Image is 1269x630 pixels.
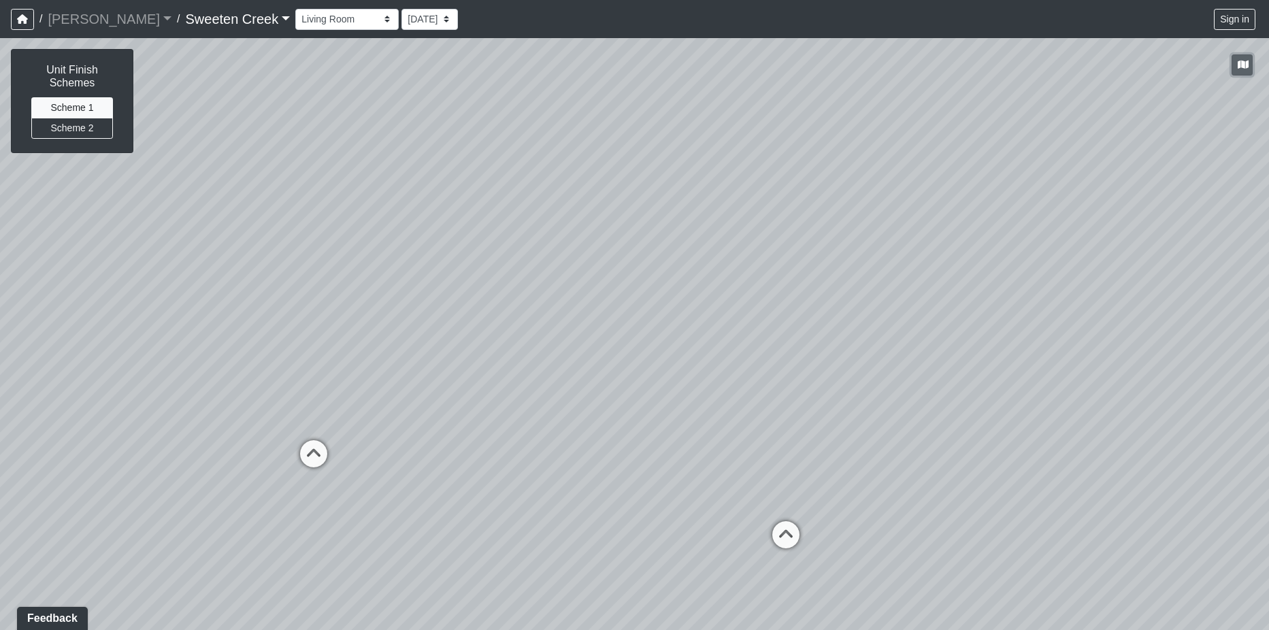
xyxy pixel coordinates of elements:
a: Sweeten Creek [185,5,290,33]
button: Scheme 2 [31,118,113,139]
span: / [34,5,48,33]
span: / [171,5,185,33]
button: Scheme 1 [31,97,113,118]
button: Sign in [1214,9,1255,30]
h6: Unit Finish Schemes [25,63,119,89]
a: [PERSON_NAME] [48,5,171,33]
iframe: Ybug feedback widget [10,603,90,630]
